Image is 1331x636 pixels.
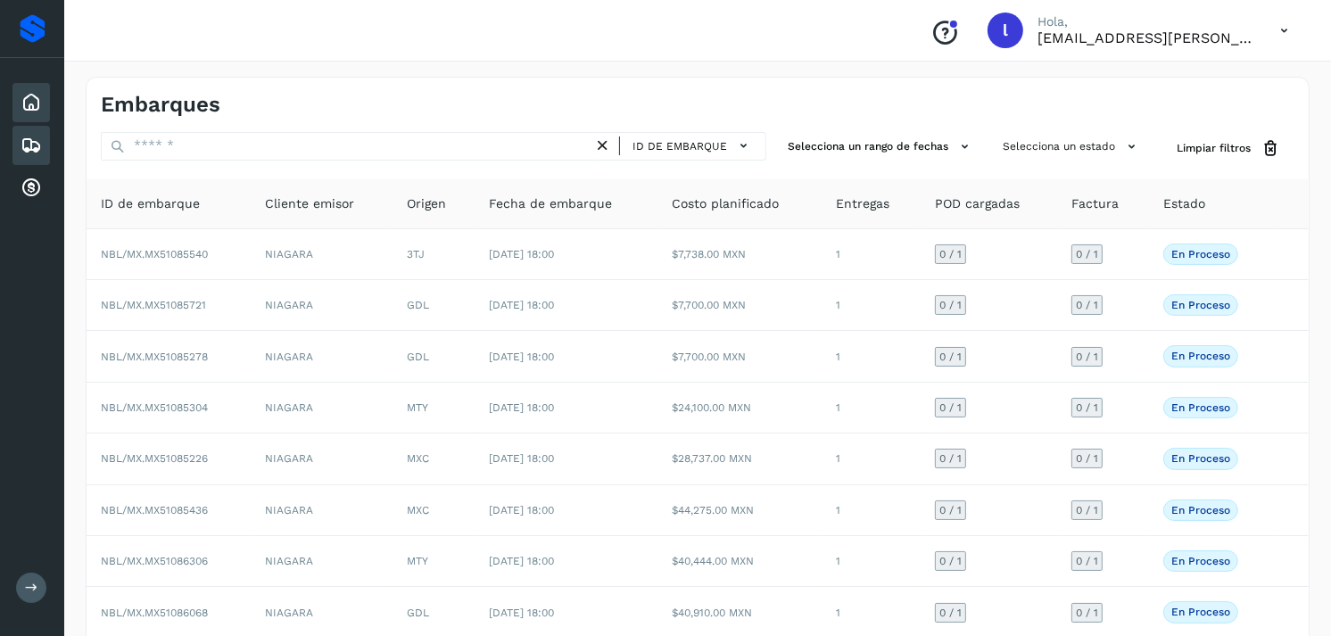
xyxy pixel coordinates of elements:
[1038,14,1252,29] p: Hola,
[251,229,393,280] td: NIAGARA
[251,383,393,434] td: NIAGARA
[939,300,962,310] span: 0 / 1
[393,485,475,536] td: MXC
[1171,248,1230,260] p: En proceso
[393,280,475,331] td: GDL
[1076,402,1098,413] span: 0 / 1
[657,331,822,382] td: $7,700.00 MXN
[1038,29,1252,46] p: lauraamalia.castillo@xpertal.com
[489,299,554,311] span: [DATE] 18:00
[1171,504,1230,516] p: En proceso
[12,169,50,208] div: Cuentas por cobrar
[393,331,475,382] td: GDL
[657,383,822,434] td: $24,100.00 MXN
[627,133,758,159] button: ID de embarque
[101,299,206,311] span: NBL/MX.MX51085721
[407,194,446,213] span: Origen
[657,229,822,280] td: $7,738.00 MXN
[935,194,1020,213] span: POD cargadas
[632,138,727,154] span: ID de embarque
[939,556,962,566] span: 0 / 1
[251,331,393,382] td: NIAGARA
[251,434,393,484] td: NIAGARA
[101,194,200,213] span: ID de embarque
[1076,351,1098,362] span: 0 / 1
[489,194,612,213] span: Fecha de embarque
[657,280,822,331] td: $7,700.00 MXN
[489,452,554,465] span: [DATE] 18:00
[1076,453,1098,464] span: 0 / 1
[489,248,554,260] span: [DATE] 18:00
[996,132,1148,161] button: Selecciona un estado
[489,351,554,363] span: [DATE] 18:00
[1071,194,1119,213] span: Factura
[939,505,962,516] span: 0 / 1
[672,194,779,213] span: Costo planificado
[822,280,921,331] td: 1
[657,536,822,587] td: $40,444.00 MXN
[101,607,208,619] span: NBL/MX.MX51086068
[251,280,393,331] td: NIAGARA
[1171,555,1230,567] p: En proceso
[1171,299,1230,311] p: En proceso
[12,83,50,122] div: Inicio
[1171,350,1230,362] p: En proceso
[265,194,354,213] span: Cliente emisor
[939,351,962,362] span: 0 / 1
[251,536,393,587] td: NIAGARA
[1162,132,1294,165] button: Limpiar filtros
[393,434,475,484] td: MXC
[251,485,393,536] td: NIAGARA
[939,402,962,413] span: 0 / 1
[489,504,554,516] span: [DATE] 18:00
[101,92,220,118] h4: Embarques
[393,536,475,587] td: MTY
[101,452,208,465] span: NBL/MX.MX51085226
[836,194,889,213] span: Entregas
[489,555,554,567] span: [DATE] 18:00
[657,434,822,484] td: $28,737.00 MXN
[1163,194,1205,213] span: Estado
[101,248,208,260] span: NBL/MX.MX51085540
[939,249,962,260] span: 0 / 1
[1171,606,1230,618] p: En proceso
[101,401,208,414] span: NBL/MX.MX51085304
[1177,140,1251,156] span: Limpiar filtros
[822,485,921,536] td: 1
[393,383,475,434] td: MTY
[939,453,962,464] span: 0 / 1
[1076,556,1098,566] span: 0 / 1
[393,229,475,280] td: 3TJ
[822,383,921,434] td: 1
[1076,607,1098,618] span: 0 / 1
[1171,452,1230,465] p: En proceso
[489,401,554,414] span: [DATE] 18:00
[1171,401,1230,414] p: En proceso
[939,607,962,618] span: 0 / 1
[822,434,921,484] td: 1
[781,132,981,161] button: Selecciona un rango de fechas
[489,607,554,619] span: [DATE] 18:00
[12,126,50,165] div: Embarques
[101,504,208,516] span: NBL/MX.MX51085436
[822,331,921,382] td: 1
[101,555,208,567] span: NBL/MX.MX51086306
[1076,505,1098,516] span: 0 / 1
[822,229,921,280] td: 1
[1076,249,1098,260] span: 0 / 1
[657,485,822,536] td: $44,275.00 MXN
[1076,300,1098,310] span: 0 / 1
[101,351,208,363] span: NBL/MX.MX51085278
[822,536,921,587] td: 1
